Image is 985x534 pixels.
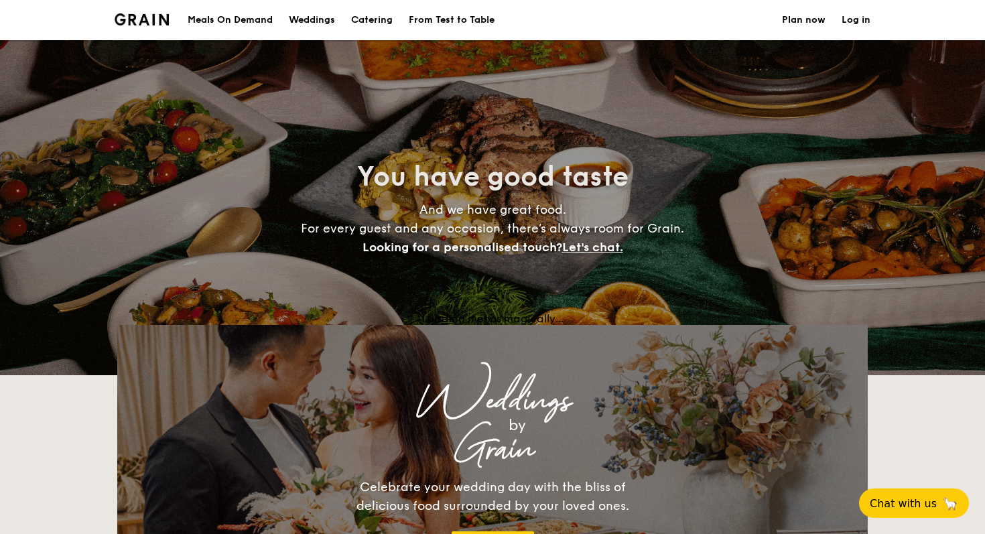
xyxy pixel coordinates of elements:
[115,13,169,25] img: Grain
[235,389,750,413] div: Weddings
[562,240,623,255] span: Let's chat.
[117,312,868,325] div: Loading menus magically...
[859,488,969,518] button: Chat with us🦙
[942,496,958,511] span: 🦙
[870,497,937,510] span: Chat with us
[342,478,643,515] div: Celebrate your wedding day with the bliss of delicious food surrounded by your loved ones.
[115,13,169,25] a: Logotype
[235,438,750,462] div: Grain
[285,413,750,438] div: by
